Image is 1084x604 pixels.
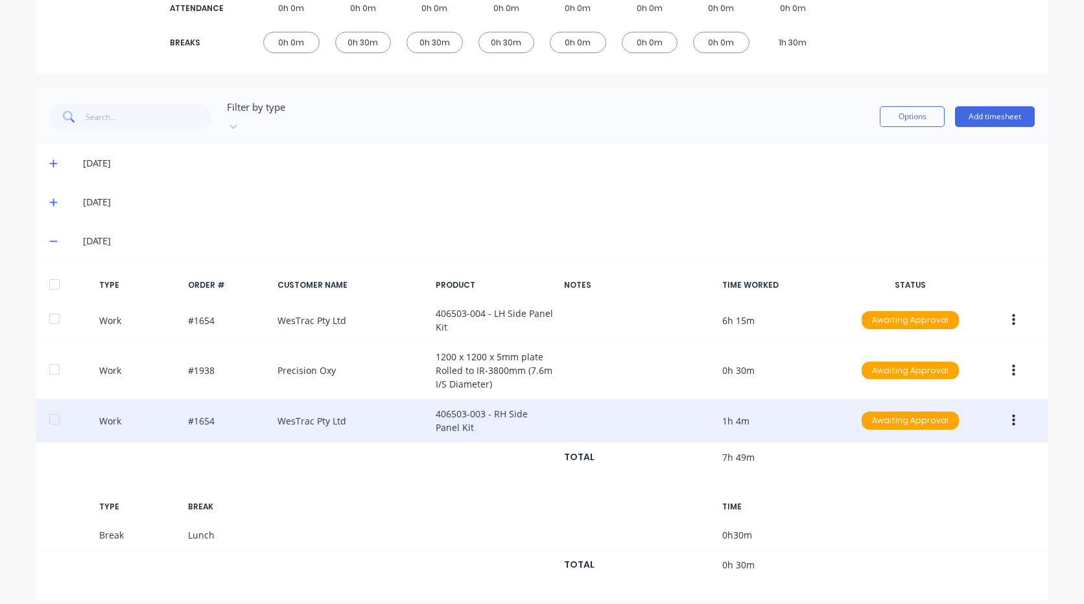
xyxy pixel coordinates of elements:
[564,279,712,291] div: NOTES
[170,3,222,14] div: ATTENDANCE
[277,279,425,291] div: CUSTOMER NAME
[622,32,678,53] div: 0h 0m
[862,311,959,329] div: Awaiting Approval
[406,32,463,53] div: 0h 30m
[83,234,1035,248] div: [DATE]
[880,106,945,127] button: Options
[862,362,959,380] div: Awaiting Approval
[436,279,554,291] div: PRODUCT
[188,501,267,513] div: BREAK
[188,279,267,291] div: ORDER #
[550,32,606,53] div: 0h 0m
[851,279,969,291] div: STATUS
[722,501,840,513] div: TIME
[335,32,392,53] div: 0h 30m
[862,412,959,430] div: Awaiting Approval
[263,32,320,53] div: 0h 0m
[99,501,178,513] div: TYPE
[170,37,222,49] div: BREAKS
[722,279,840,291] div: TIME WORKED
[99,279,178,291] div: TYPE
[955,106,1035,127] button: Add timesheet
[478,32,535,53] div: 0h 30m
[83,195,1035,209] div: [DATE]
[86,104,212,130] input: Search...
[83,156,1035,170] div: [DATE]
[765,32,821,53] div: 1h 30m
[693,32,749,53] div: 0h 0m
